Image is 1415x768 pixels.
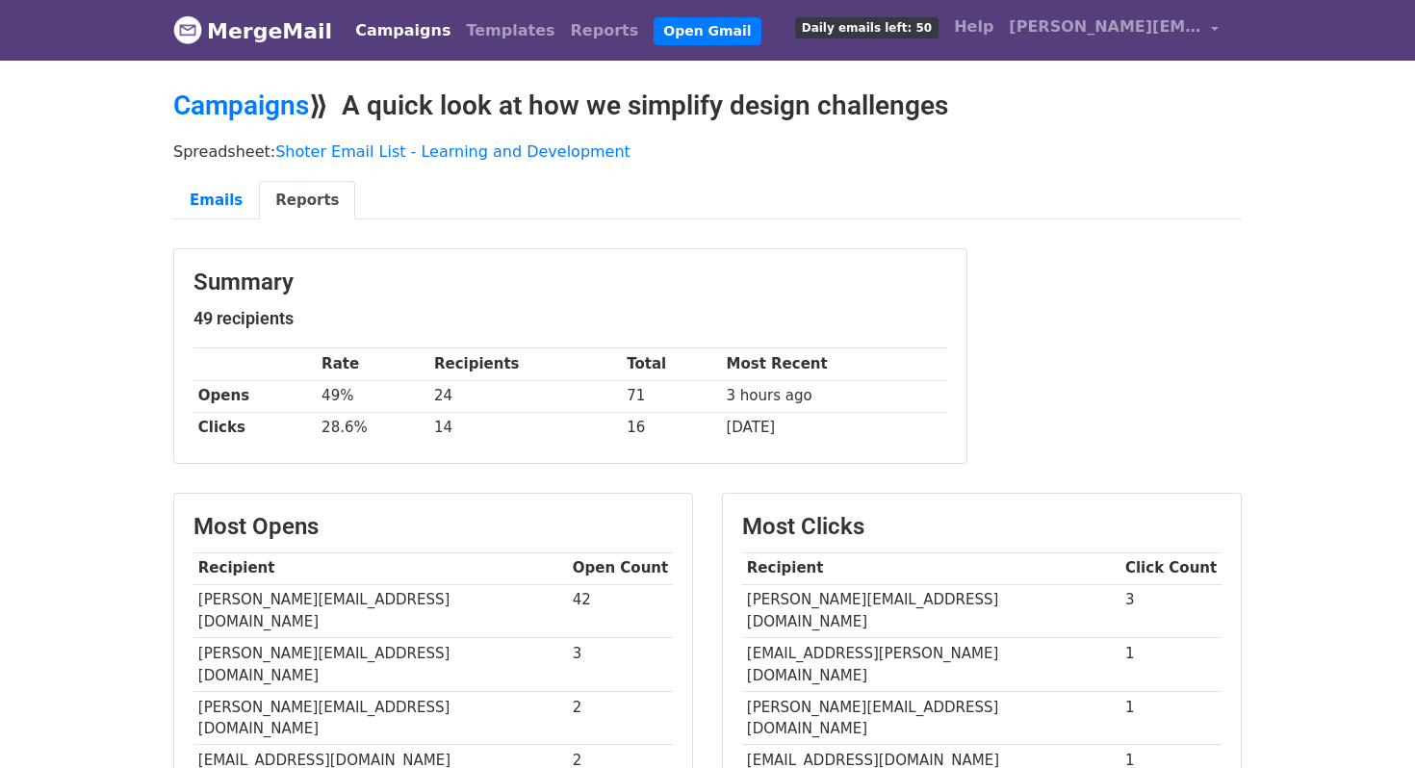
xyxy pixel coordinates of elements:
[193,584,568,638] td: [PERSON_NAME][EMAIL_ADDRESS][DOMAIN_NAME]
[1120,584,1222,638] td: 3
[795,17,939,38] span: Daily emails left: 50
[173,15,202,44] img: MergeMail logo
[1001,8,1226,53] a: [PERSON_NAME][EMAIL_ADDRESS][PERSON_NAME][DOMAIN_NAME]
[193,691,568,745] td: [PERSON_NAME][EMAIL_ADDRESS][DOMAIN_NAME]
[193,552,568,584] th: Recipient
[173,141,1242,162] p: Spreadsheet:
[193,513,673,541] h3: Most Opens
[722,380,947,412] td: 3 hours ago
[787,8,946,46] a: Daily emails left: 50
[622,380,721,412] td: 71
[742,584,1120,638] td: [PERSON_NAME][EMAIL_ADDRESS][DOMAIN_NAME]
[742,513,1222,541] h3: Most Clicks
[429,380,622,412] td: 24
[458,12,562,50] a: Templates
[193,269,947,296] h3: Summary
[742,691,1120,745] td: [PERSON_NAME][EMAIL_ADDRESS][DOMAIN_NAME]
[429,348,622,380] th: Recipients
[568,691,673,745] td: 2
[193,412,317,444] th: Clicks
[317,348,429,380] th: Rate
[1009,15,1201,38] span: [PERSON_NAME][EMAIL_ADDRESS][PERSON_NAME][DOMAIN_NAME]
[1120,638,1222,692] td: 1
[622,348,721,380] th: Total
[173,181,259,220] a: Emails
[275,142,630,161] a: Shoter Email List - Learning and Development
[568,584,673,638] td: 42
[173,90,309,121] a: Campaigns
[568,552,673,584] th: Open Count
[563,12,647,50] a: Reports
[317,412,429,444] td: 28.6%
[193,308,947,329] h5: 49 recipients
[722,412,947,444] td: [DATE]
[654,17,760,45] a: Open Gmail
[1319,676,1415,768] iframe: Chat Widget
[946,8,1001,46] a: Help
[173,11,332,51] a: MergeMail
[173,90,1242,122] h2: ⟫ A quick look at how we simplify design challenges
[1120,552,1222,584] th: Click Count
[1120,691,1222,745] td: 1
[722,348,947,380] th: Most Recent
[193,638,568,692] td: [PERSON_NAME][EMAIL_ADDRESS][DOMAIN_NAME]
[259,181,355,220] a: Reports
[193,380,317,412] th: Opens
[742,638,1120,692] td: [EMAIL_ADDRESS][PERSON_NAME][DOMAIN_NAME]
[742,552,1120,584] th: Recipient
[429,412,622,444] td: 14
[568,638,673,692] td: 3
[347,12,458,50] a: Campaigns
[622,412,721,444] td: 16
[317,380,429,412] td: 49%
